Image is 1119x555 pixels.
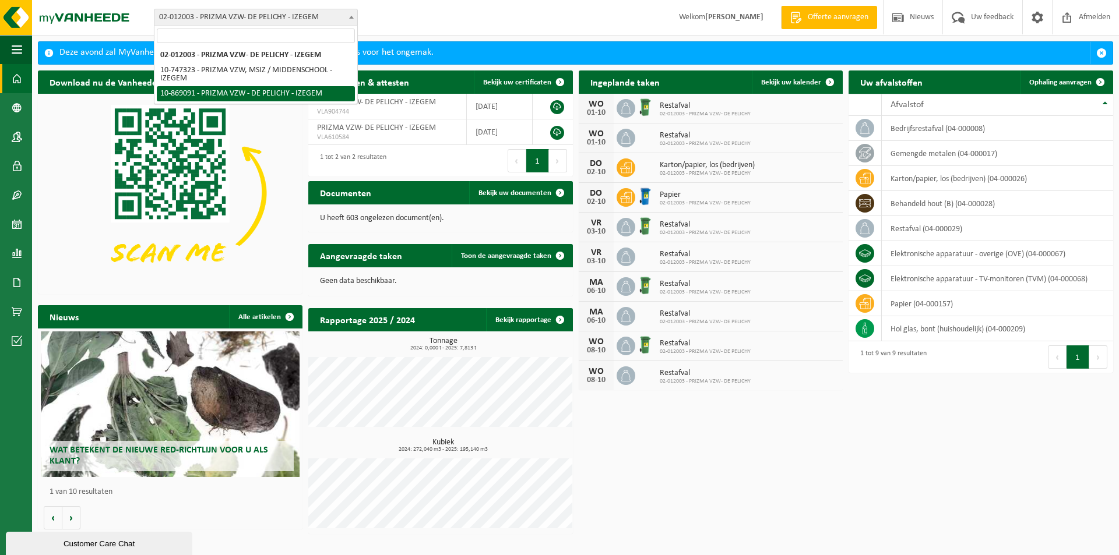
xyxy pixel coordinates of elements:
h3: Kubiek [314,439,573,453]
span: Bekijk uw documenten [478,189,551,197]
span: Afvalstof [891,100,924,109]
div: 01-10 [585,109,608,117]
img: WB-0240-HPE-GN-01 [635,97,655,117]
h3: Tonnage [314,337,573,351]
button: Previous [1048,345,1067,369]
span: Restafval [660,369,751,378]
li: 10-747323 - PRIZMA VZW, MSIZ / MIDDENSCHOOL - IZEGEM [157,63,355,86]
button: Previous [508,149,526,172]
h2: Uw afvalstoffen [849,70,934,93]
p: 1 van 10 resultaten [50,488,297,496]
td: hol glas, bont (huishoudelijk) (04-000209) [882,316,1113,341]
div: WO [585,367,608,376]
h2: Rapportage 2025 / 2024 [308,308,427,331]
span: PRIZMA VZW- DE PELICHY - IZEGEM [317,98,436,107]
span: Restafval [660,280,751,289]
span: 02-012003 - PRIZMA VZW- DE PELICHY [660,170,755,177]
div: 02-10 [585,198,608,206]
div: Deze avond zal MyVanheede van 18u tot 21u niet bereikbaar zijn. Onze excuses voor het ongemak. [59,42,1090,64]
td: [DATE] [467,119,533,145]
span: VLA904744 [317,107,458,116]
div: WO [585,337,608,347]
span: Offerte aanvragen [805,12,871,23]
button: Vorige [44,506,62,529]
div: 02-10 [585,168,608,176]
span: 02-012003 - PRIZMA VZW- DE PELICHY - IZEGEM [154,9,358,26]
span: Bekijk uw certificaten [483,79,551,86]
h2: Nieuws [38,305,90,328]
div: 08-10 [585,347,608,355]
span: 02-012003 - PRIZMA VZW- DE PELICHY - IZEGEM [154,9,357,26]
td: papier (04-000157) [882,291,1113,316]
span: 02-012003 - PRIZMA VZW- DE PELICHY [660,259,751,266]
span: Restafval [660,339,751,348]
a: Alle artikelen [229,305,301,328]
span: Restafval [660,309,751,319]
div: 06-10 [585,317,608,325]
h2: Documenten [308,181,383,204]
span: 2024: 272,040 m3 - 2025: 195,140 m3 [314,447,573,453]
span: 02-012003 - PRIZMA VZW- DE PELICHY [660,229,751,236]
td: [DATE] [467,94,533,119]
div: 03-10 [585,228,608,236]
div: 03-10 [585,257,608,266]
div: WO [585,129,608,139]
button: Volgende [62,506,80,529]
a: Bekijk rapportage [486,308,572,331]
span: Restafval [660,101,751,111]
span: Bekijk uw kalender [761,79,821,86]
div: MA [585,278,608,287]
span: Restafval [660,131,751,140]
button: Next [549,149,567,172]
span: PRIZMA VZW- DE PELICHY - IZEGEM [317,123,436,132]
td: gemengde metalen (04-000017) [882,141,1113,166]
h2: Download nu de Vanheede+ app! [38,70,193,93]
span: Restafval [660,250,751,259]
div: VR [585,218,608,228]
div: DO [585,159,608,168]
div: 06-10 [585,287,608,295]
iframe: chat widget [6,529,195,555]
li: 02-012003 - PRIZMA VZW- DE PELICHY - IZEGEM [157,48,355,63]
img: Download de VHEPlus App [38,94,302,292]
span: Papier [660,190,751,200]
a: Bekijk uw documenten [469,181,572,204]
button: Next [1089,345,1107,369]
li: 10-869091 - PRIZMA VZW - DE PELICHY - IZEGEM [157,86,355,101]
div: MA [585,307,608,317]
span: Wat betekent de nieuwe RED-richtlijn voor u als klant? [50,446,268,466]
span: Karton/papier, los (bedrijven) [660,161,755,170]
button: 1 [526,149,549,172]
a: Toon de aangevraagde taken [452,244,572,267]
img: WB-0240-HPE-GN-01 [635,275,655,295]
a: Ophaling aanvragen [1020,70,1112,94]
h2: Ingeplande taken [579,70,671,93]
td: karton/papier, los (bedrijven) (04-000026) [882,166,1113,191]
span: Ophaling aanvragen [1029,79,1092,86]
a: Wat betekent de nieuwe RED-richtlijn voor u als klant? [41,331,300,477]
div: 01-10 [585,139,608,147]
a: Bekijk uw certificaten [474,70,572,94]
td: behandeld hout (B) (04-000028) [882,191,1113,216]
span: Toon de aangevraagde taken [461,252,551,260]
a: Offerte aanvragen [781,6,877,29]
p: Geen data beschikbaar. [320,277,561,285]
span: 2024: 0,000 t - 2025: 7,813 t [314,345,573,351]
td: elektronische apparatuur - TV-monitoren (TVM) (04-000068) [882,266,1113,291]
div: 08-10 [585,376,608,384]
div: VR [585,248,608,257]
p: U heeft 603 ongelezen document(en). [320,214,561,222]
span: 02-012003 - PRIZMA VZW- DE PELICHY [660,140,751,147]
span: 02-012003 - PRIZMA VZW- DE PELICHY [660,319,751,326]
span: 02-012003 - PRIZMA VZW- DE PELICHY [660,348,751,355]
span: 02-012003 - PRIZMA VZW- DE PELICHY [660,378,751,385]
td: elektronische apparatuur - overige (OVE) (04-000067) [882,241,1113,266]
div: DO [585,189,608,198]
div: WO [585,100,608,109]
span: 02-012003 - PRIZMA VZW- DE PELICHY [660,111,751,118]
td: restafval (04-000029) [882,216,1113,241]
h2: Aangevraagde taken [308,244,414,267]
span: Restafval [660,220,751,229]
button: 1 [1067,345,1089,369]
span: 02-012003 - PRIZMA VZW- DE PELICHY [660,289,751,296]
